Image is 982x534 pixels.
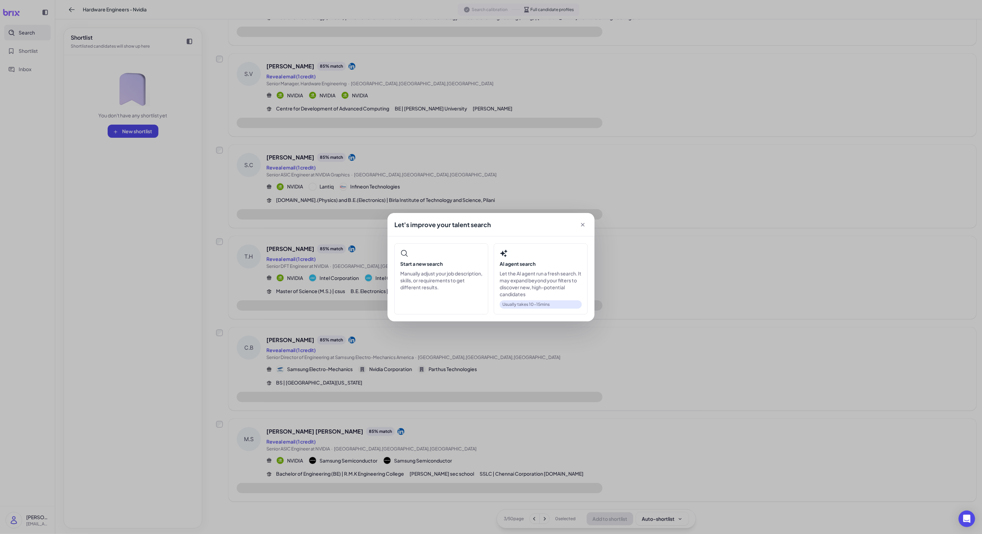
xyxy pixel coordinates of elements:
[500,260,582,267] h3: AI agent search
[959,511,975,527] div: Open Intercom Messenger
[400,260,482,267] h3: Start a new search
[500,270,582,298] p: Let the AI agent run a fresh search. It may expand beyond your filters to discover new, high-pote...
[400,270,482,291] p: Manually adjust your job description, skills, or requirements to get different results.
[394,221,491,229] span: Let's improve your talent search
[500,300,582,309] div: Usually takes 10-15mins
